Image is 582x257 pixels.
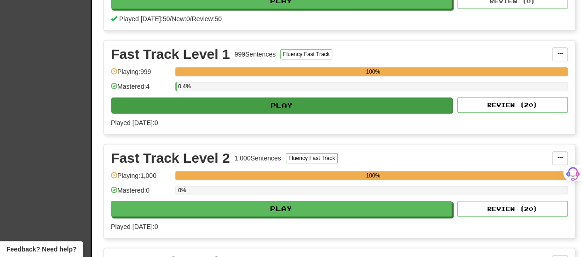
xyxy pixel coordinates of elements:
span: Played [DATE]: 0 [111,119,158,126]
button: Play [111,201,452,217]
div: 100% [178,171,568,180]
div: 1,000 Sentences [235,154,281,163]
div: Playing: 1,000 [111,171,171,186]
button: Play [111,97,452,113]
span: Open feedback widget [6,245,76,254]
span: Played [DATE]: 50 [119,15,170,23]
div: Playing: 999 [111,67,171,82]
button: Fluency Fast Track [286,153,338,163]
button: Review (20) [457,97,568,113]
span: New: 0 [172,15,190,23]
div: Fast Track Level 2 [111,151,230,165]
div: Fast Track Level 1 [111,47,230,61]
div: 100% [178,67,568,76]
div: Mastered: 0 [111,186,171,201]
span: / [170,15,172,23]
div: Mastered: 4 [111,82,171,97]
button: Fluency Fast Track [280,49,332,59]
button: Review (20) [457,201,568,217]
div: 999 Sentences [235,50,276,59]
span: / [190,15,192,23]
span: Played [DATE]: 0 [111,223,158,230]
span: Review: 50 [192,15,222,23]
